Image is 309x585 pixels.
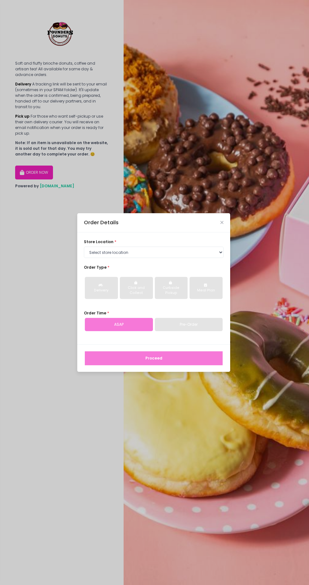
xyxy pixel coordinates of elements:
div: Curbside Pickup [159,285,184,295]
div: Meal Plan [194,288,219,293]
span: store location [84,239,114,244]
button: Proceed [85,351,223,365]
button: Close [220,221,224,224]
div: Order Details [84,219,119,226]
div: Click and Collect [124,285,149,295]
div: Delivery [89,288,114,293]
button: Meal Plan [189,277,223,299]
button: Delivery [85,277,118,299]
button: Curbside Pickup [155,277,188,299]
span: Order Type [84,265,107,270]
button: Click and Collect [120,277,153,299]
span: Order Time [84,310,106,316]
